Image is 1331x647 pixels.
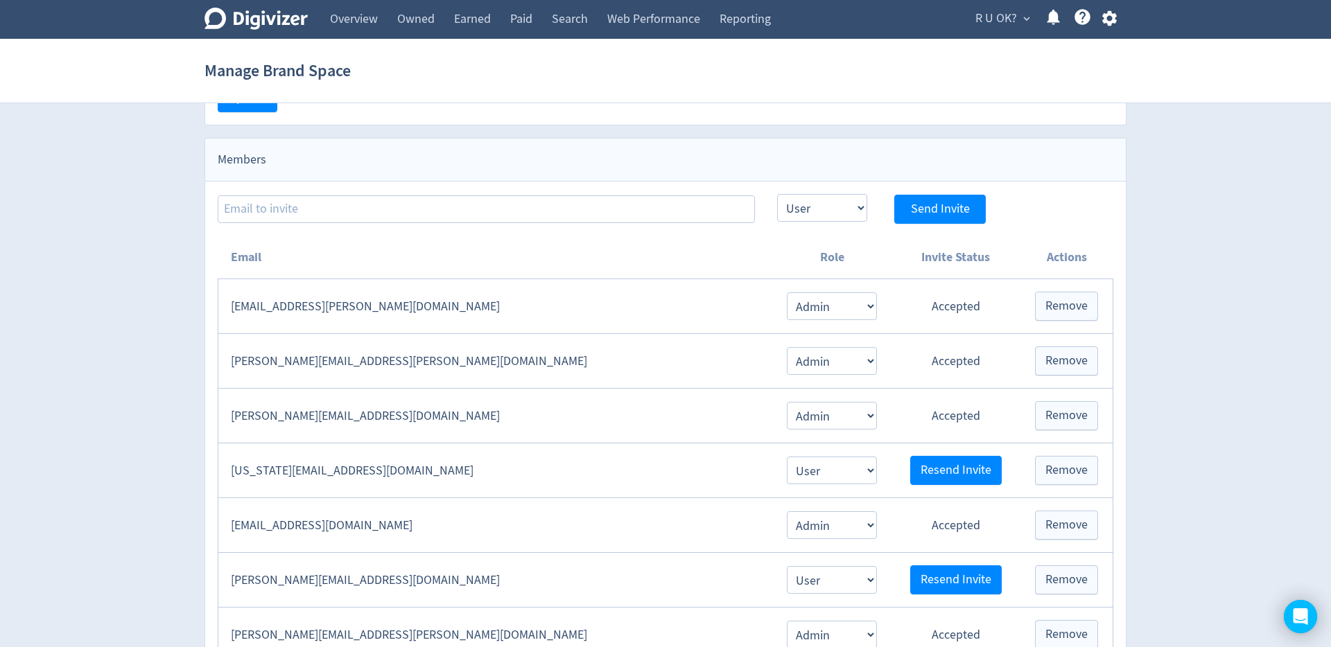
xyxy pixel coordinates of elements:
button: Send Invite [894,195,986,224]
span: Remove [1045,628,1088,641]
button: Remove [1035,511,1098,540]
td: Accepted [891,334,1020,389]
button: Remove [1035,401,1098,430]
td: Accepted [891,389,1020,443]
td: [EMAIL_ADDRESS][PERSON_NAME][DOMAIN_NAME] [218,279,773,334]
td: [US_STATE][EMAIL_ADDRESS][DOMAIN_NAME] [218,443,773,498]
td: [PERSON_NAME][EMAIL_ADDRESS][DOMAIN_NAME] [218,389,773,443]
span: Remove [1045,300,1088,312]
div: Open Intercom Messenger [1284,600,1317,633]
td: [PERSON_NAME][EMAIL_ADDRESS][PERSON_NAME][DOMAIN_NAME] [218,334,773,389]
th: Invite Status [891,236,1020,279]
span: Remove [1045,409,1088,422]
div: Members [205,139,1126,181]
td: Accepted [891,279,1020,334]
span: Send Invite [911,203,970,215]
span: Remove [1045,355,1088,367]
span: R U OK? [975,8,1017,30]
span: Remove [1045,464,1088,477]
th: Role [773,236,891,279]
span: Resend Invite [921,574,991,586]
input: Email to invite [218,195,755,223]
span: Resend Invite [921,464,991,477]
th: Email [218,236,773,279]
button: Remove [1035,346,1098,375]
span: Remove [1045,519,1088,531]
td: [PERSON_NAME][EMAIL_ADDRESS][DOMAIN_NAME] [218,553,773,608]
span: Update [228,91,267,104]
button: Resend Invite [910,456,1002,485]
td: [EMAIL_ADDRESS][DOMAIN_NAME] [218,498,773,553]
button: Remove [1035,292,1098,321]
button: Remove [1035,456,1098,485]
span: expand_more [1020,12,1033,25]
span: Remove [1045,574,1088,586]
h1: Manage Brand Space [205,48,351,93]
th: Actions [1020,236,1113,279]
button: Resend Invite [910,565,1002,594]
td: Accepted [891,498,1020,553]
button: R U OK? [971,8,1034,30]
button: Remove [1035,565,1098,594]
